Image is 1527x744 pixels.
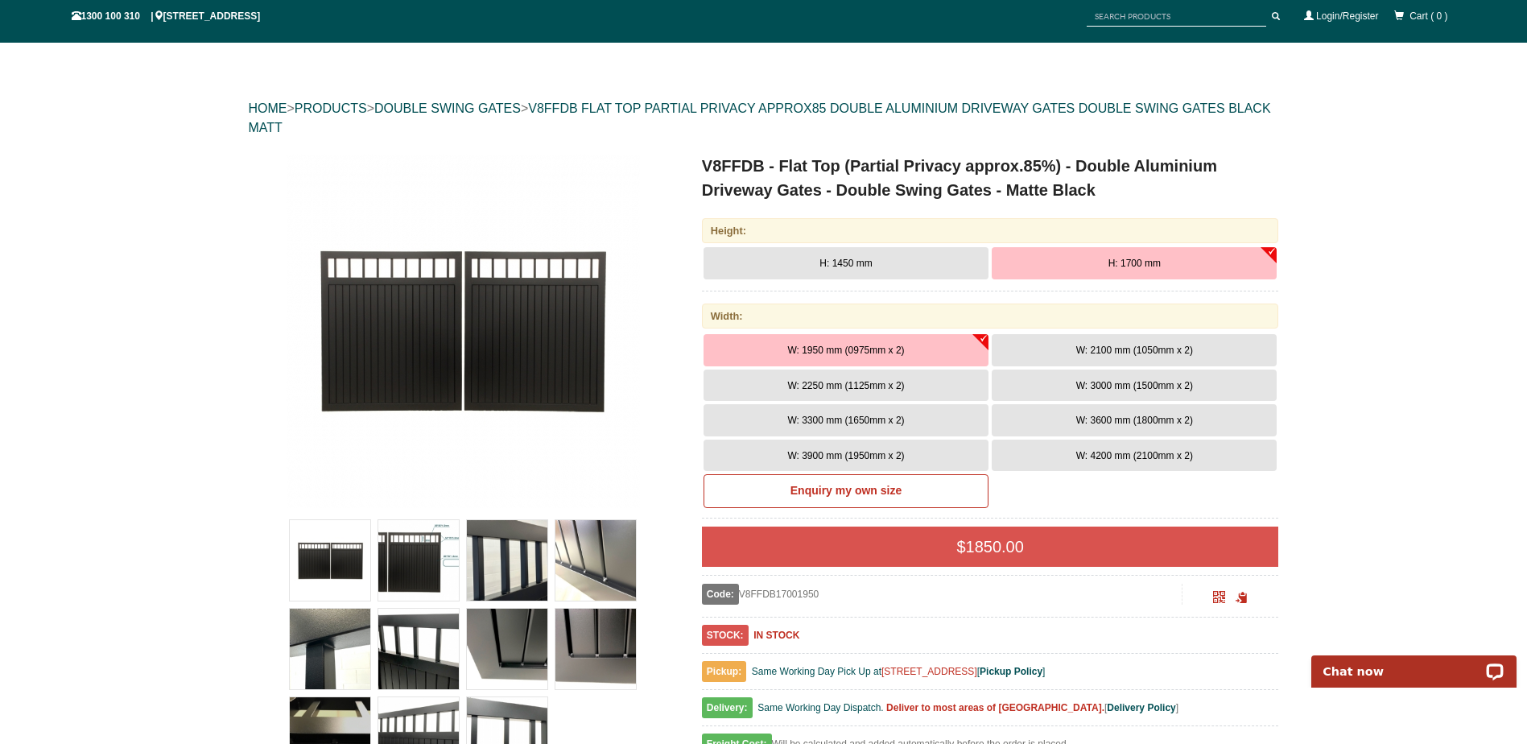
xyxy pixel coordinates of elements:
[1076,345,1193,356] span: W: 2100 mm (1050mm x 2)
[702,154,1279,202] h1: V8FFDB - Flat Top (Partial Privacy approx.85%) - Double Aluminium Driveway Gates - Double Swing G...
[787,345,904,356] span: W: 1950 mm (0975mm x 2)
[702,697,753,718] span: Delivery:
[702,661,746,682] span: Pickup:
[1107,702,1175,713] a: Delivery Policy
[555,609,636,689] img: V8FFDB - Flat Top (Partial Privacy approx.85%) - Double Aluminium Driveway Gates - Double Swing G...
[1409,10,1447,22] span: Cart ( 0 )
[757,702,884,713] span: Same Working Day Dispatch.
[790,484,902,497] b: Enquiry my own size
[753,630,799,641] b: IN STOCK
[1301,637,1527,688] iframe: LiveChat chat widget
[286,154,640,508] img: V8FFDB - Flat Top (Partial Privacy approx.85%) - Double Aluminium Driveway Gates - Double Swing G...
[787,380,904,391] span: W: 2250 mm (1125mm x 2)
[881,666,977,677] a: [STREET_ADDRESS]
[702,584,1182,605] div: V8FFDB17001950
[467,609,547,689] img: V8FFDB - Flat Top (Partial Privacy approx.85%) - Double Aluminium Driveway Gates - Double Swing G...
[374,101,521,115] a: DOUBLE SWING GATES
[290,520,370,601] img: V8FFDB - Flat Top (Partial Privacy approx.85%) - Double Aluminium Driveway Gates - Double Swing G...
[704,404,988,436] button: W: 3300 mm (1650mm x 2)
[966,538,1024,556] span: 1850.00
[752,666,1046,677] span: Same Working Day Pick Up at [ ]
[290,609,370,689] img: V8FFDB - Flat Top (Partial Privacy approx.85%) - Double Aluminium Driveway Gates - Double Swing G...
[702,527,1279,567] div: $
[704,440,988,472] button: W: 3900 mm (1950mm x 2)
[1076,450,1193,461] span: W: 4200 mm (2100mm x 2)
[1316,10,1378,22] a: Login/Register
[704,370,988,402] button: W: 2250 mm (1125mm x 2)
[1108,258,1161,269] span: H: 1700 mm
[249,83,1279,154] div: > > >
[704,474,988,508] a: Enquiry my own size
[704,334,988,366] button: W: 1950 mm (0975mm x 2)
[819,258,872,269] span: H: 1450 mm
[249,101,287,115] a: HOME
[702,625,749,646] span: STOCK:
[1076,380,1193,391] span: W: 3000 mm (1500mm x 2)
[702,698,1279,726] div: [ ]
[980,666,1042,677] a: Pickup Policy
[992,247,1277,279] button: H: 1700 mm
[787,415,904,426] span: W: 3300 mm (1650mm x 2)
[992,404,1277,436] button: W: 3600 mm (1800mm x 2)
[295,101,367,115] a: PRODUCTS
[467,520,547,601] img: V8FFDB - Flat Top (Partial Privacy approx.85%) - Double Aluminium Driveway Gates - Double Swing G...
[702,218,1279,243] div: Height:
[992,334,1277,366] button: W: 2100 mm (1050mm x 2)
[250,154,676,508] a: V8FFDB - Flat Top (Partial Privacy approx.85%) - Double Aluminium Driveway Gates - Double Swing G...
[886,702,1104,713] b: Deliver to most areas of [GEOGRAPHIC_DATA].
[1213,593,1225,605] a: Click to enlarge and scan to share.
[702,584,739,605] span: Code:
[992,440,1277,472] button: W: 4200 mm (2100mm x 2)
[555,520,636,601] img: V8FFDB - Flat Top (Partial Privacy approx.85%) - Double Aluminium Driveway Gates - Double Swing G...
[1087,6,1266,27] input: SEARCH PRODUCTS
[72,10,261,22] span: 1300 100 310 | [STREET_ADDRESS]
[378,520,459,601] img: V8FFDB - Flat Top (Partial Privacy approx.85%) - Double Aluminium Driveway Gates - Double Swing G...
[249,101,1271,134] a: V8FFDB FLAT TOP PARTIAL PRIVACY APPROX85 DOUBLE ALUMINIUM DRIVEWAY GATES DOUBLE SWING GATES BLACK...
[1236,592,1248,604] span: Click to copy the URL
[378,609,459,689] img: V8FFDB - Flat Top (Partial Privacy approx.85%) - Double Aluminium Driveway Gates - Double Swing G...
[992,370,1277,402] button: W: 3000 mm (1500mm x 2)
[702,304,1279,329] div: Width:
[787,450,904,461] span: W: 3900 mm (1950mm x 2)
[1076,415,1193,426] span: W: 3600 mm (1800mm x 2)
[704,247,988,279] button: H: 1450 mm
